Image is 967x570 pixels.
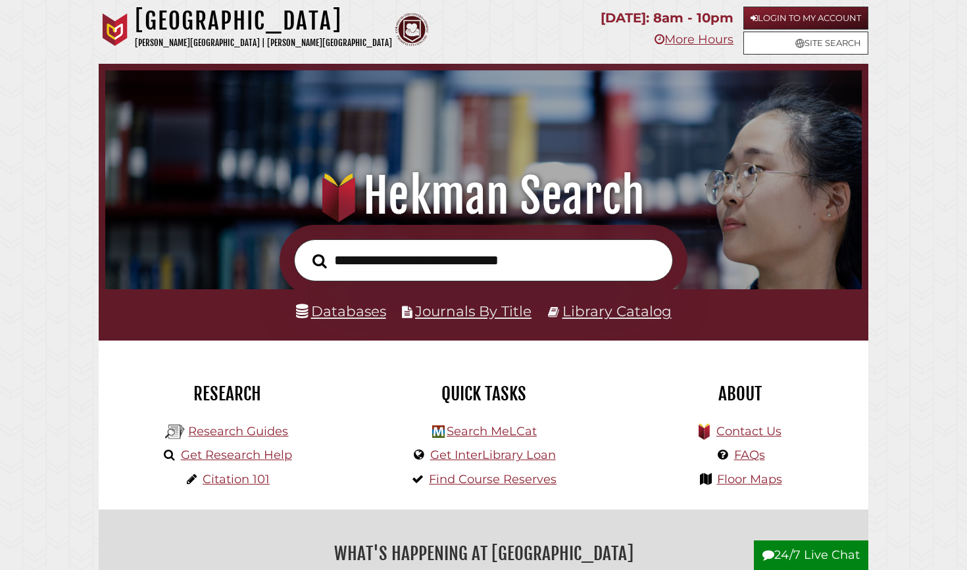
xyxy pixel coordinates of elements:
a: Research Guides [188,424,288,439]
h1: [GEOGRAPHIC_DATA] [135,7,392,36]
h2: About [622,383,858,405]
a: Contact Us [716,424,781,439]
a: Search MeLCat [447,424,537,439]
h2: What's Happening at [GEOGRAPHIC_DATA] [109,538,858,569]
a: Journals By Title [415,302,532,320]
a: Find Course Reserves [429,472,557,487]
a: Site Search [743,32,868,55]
a: Login to My Account [743,7,868,30]
button: Search [306,250,334,272]
a: Databases [296,302,386,320]
img: Calvin University [99,13,132,46]
h2: Quick Tasks [365,383,602,405]
img: Hekman Library Logo [432,425,445,438]
img: Hekman Library Logo [165,422,185,442]
a: Get Research Help [181,448,292,462]
h1: Hekman Search [120,167,847,225]
img: Calvin Theological Seminary [395,13,428,46]
p: [DATE]: 8am - 10pm [601,7,733,30]
p: [PERSON_NAME][GEOGRAPHIC_DATA] | [PERSON_NAME][GEOGRAPHIC_DATA] [135,36,392,51]
i: Search [312,253,327,269]
a: Get InterLibrary Loan [430,448,556,462]
a: FAQs [734,448,765,462]
a: Library Catalog [562,302,672,320]
a: Citation 101 [203,472,270,487]
a: More Hours [655,32,733,47]
a: Floor Maps [717,472,782,487]
h2: Research [109,383,345,405]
